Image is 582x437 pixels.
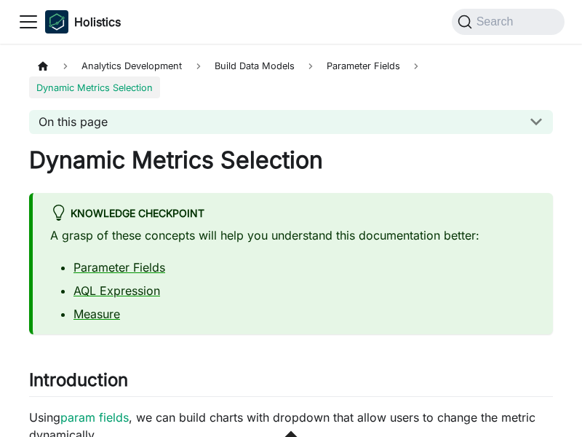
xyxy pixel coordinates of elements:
[50,227,535,244] p: A grasp of these concepts will help you understand this documentation better:
[327,60,400,71] span: Parameter Fields
[452,9,565,35] button: Search (Command+K)
[74,13,121,31] b: Holistics
[29,55,57,76] a: Home page
[29,76,160,98] span: Dynamic Metrics Selection
[73,283,160,298] a: AQL Expression
[50,205,535,224] div: knowledge checkpoint
[319,55,407,76] a: Parameter Fields
[207,55,302,76] span: Build Data Models
[74,55,189,76] span: Analytics Development
[73,260,165,275] a: Parameter Fields
[45,10,68,34] img: Holistics
[45,10,121,34] a: HolisticsHolisticsHolistics
[29,110,553,134] button: On this page
[29,146,553,175] h1: Dynamic Metrics Selection
[29,55,553,98] nav: Breadcrumbs
[29,369,553,397] h2: Introduction
[472,15,522,28] span: Search
[17,11,39,33] button: Toggle navigation bar
[60,410,129,425] a: param fields
[73,307,120,321] a: Measure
